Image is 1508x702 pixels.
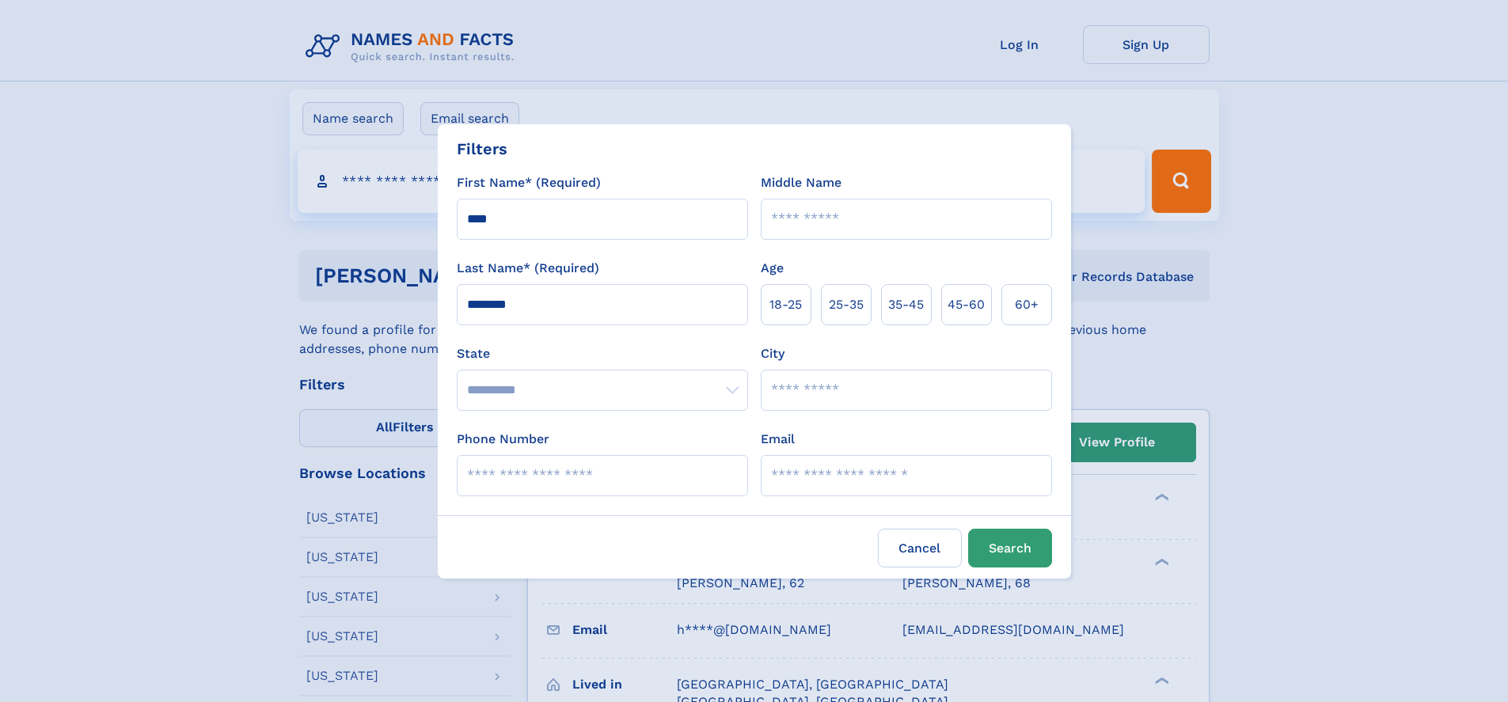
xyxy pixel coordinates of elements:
[761,430,795,449] label: Email
[457,259,599,278] label: Last Name* (Required)
[761,259,784,278] label: Age
[457,430,549,449] label: Phone Number
[948,295,985,314] span: 45‑60
[1015,295,1039,314] span: 60+
[457,137,507,161] div: Filters
[457,344,748,363] label: State
[761,344,784,363] label: City
[769,295,802,314] span: 18‑25
[888,295,924,314] span: 35‑45
[968,529,1052,567] button: Search
[761,173,841,192] label: Middle Name
[878,529,962,567] label: Cancel
[457,173,601,192] label: First Name* (Required)
[829,295,864,314] span: 25‑35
